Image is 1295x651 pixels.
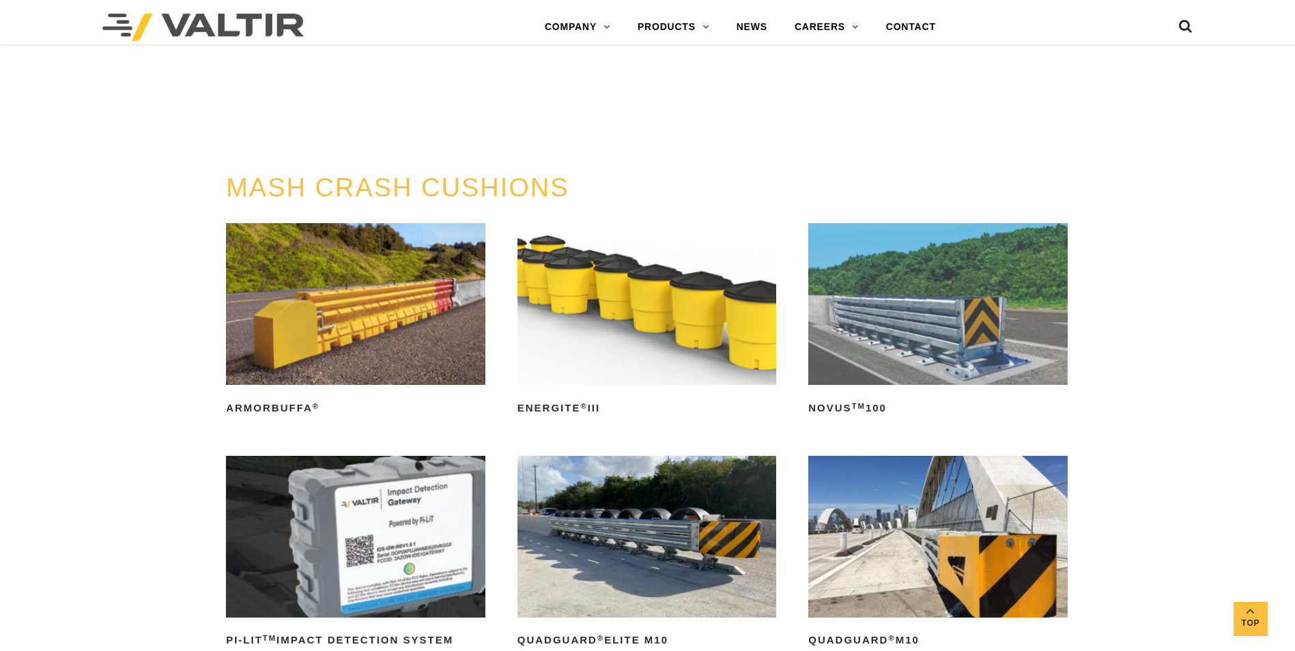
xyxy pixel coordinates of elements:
[102,14,304,41] img: Valtir
[313,402,319,410] sup: ®
[723,14,781,41] a: NEWS
[531,14,624,41] a: COMPANY
[226,223,485,419] a: ArmorBuffa®
[872,14,950,41] a: CONTACT
[597,634,604,642] sup: ®
[580,402,587,410] sup: ®
[1234,616,1268,631] span: Top
[808,397,1068,419] h2: NOVUS 100
[517,223,777,419] a: ENERGITE®III
[781,14,872,41] a: CAREERS
[808,223,1068,419] a: NOVUSTM100
[517,397,777,419] h2: ENERGITE III
[263,634,276,642] sup: TM
[852,402,866,410] sup: TM
[226,173,569,202] a: MASH CRASH CUSHIONS
[226,397,485,419] h2: ArmorBuffa
[1234,602,1268,636] a: Top
[624,14,723,41] a: PRODUCTS
[888,634,895,642] sup: ®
